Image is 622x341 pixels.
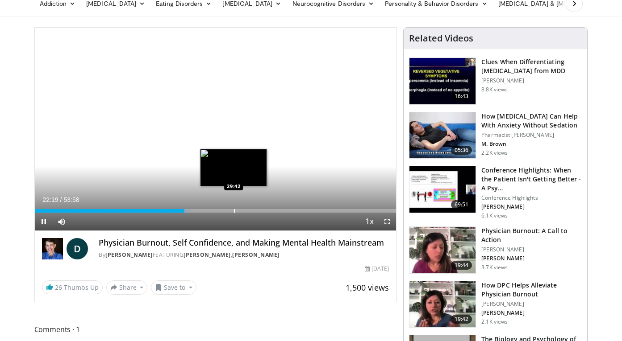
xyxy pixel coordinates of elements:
button: Pause [35,213,53,230]
img: 7bfe4765-2bdb-4a7e-8d24-83e30517bd33.150x105_q85_crop-smart_upscale.jpg [409,112,476,159]
span: 19:42 [451,315,472,324]
div: By FEATURING , [99,251,389,259]
a: 19:42 How DPC Helps Alleviate Physician Burnout [PERSON_NAME] [PERSON_NAME] 2.1K views [409,281,582,328]
span: / [60,196,62,203]
button: Share [106,280,148,295]
span: 53:58 [63,196,79,203]
span: 69:51 [451,200,472,209]
button: Playback Rate [360,213,378,230]
video-js: Video Player [35,28,397,231]
h3: Conference Highlights: When the Patient Isn't Getting Better - A Psy… [481,166,582,193]
p: M. Brown [481,140,582,148]
p: 6.1K views [481,212,508,219]
a: D [67,238,88,259]
a: [PERSON_NAME] [105,251,153,259]
a: [PERSON_NAME] [232,251,280,259]
img: image.jpeg [200,149,267,186]
h3: Clues When Differentiating [MEDICAL_DATA] from MDD [481,58,582,75]
span: 19:44 [451,261,472,270]
h3: How DPC Helps Alleviate Physician Burnout [481,281,582,299]
a: 16:43 Clues When Differentiating [MEDICAL_DATA] from MDD [PERSON_NAME] 8.8K views [409,58,582,105]
span: 16:43 [451,92,472,101]
p: [PERSON_NAME] [481,300,582,308]
h4: Related Videos [409,33,473,44]
p: Pharmacist [PERSON_NAME] [481,131,582,139]
button: Fullscreen [378,213,396,230]
p: [PERSON_NAME] [481,203,582,210]
span: 26 [55,283,62,292]
span: Comments 1 [34,324,397,335]
span: 1,500 views [346,282,389,293]
span: 22:19 [43,196,58,203]
button: Save to [151,280,196,295]
a: 26 Thumbs Up [42,280,103,294]
a: [PERSON_NAME] [184,251,231,259]
div: [DATE] [365,265,389,273]
p: [PERSON_NAME] [481,77,582,84]
p: 2.1K views [481,318,508,325]
img: Dr. Drew Ramsey [42,238,63,259]
span: 05:36 [451,146,472,155]
p: [PERSON_NAME] [481,309,582,316]
p: [PERSON_NAME] [481,246,582,253]
a: 69:51 Conference Highlights: When the Patient Isn't Getting Better - A Psy… Conference Highlights... [409,166,582,219]
img: a6520382-d332-4ed3-9891-ee688fa49237.150x105_q85_crop-smart_upscale.jpg [409,58,476,104]
h4: Physician Burnout, Self Confidence, and Making Mental Health Mainstream [99,238,389,248]
h3: How [MEDICAL_DATA] Can Help With Anxiety Without Sedation [481,112,582,130]
a: 19:44 Physician Burnout: A Call to Action [PERSON_NAME] [PERSON_NAME] 3.7K views [409,226,582,274]
img: 4362ec9e-0993-4580-bfd4-8e18d57e1d49.150x105_q85_crop-smart_upscale.jpg [409,166,476,213]
p: [PERSON_NAME] [481,255,582,262]
h3: Physician Burnout: A Call to Action [481,226,582,244]
div: Progress Bar [35,209,397,213]
p: 3.7K views [481,264,508,271]
button: Mute [53,213,71,230]
img: 8c03ed1f-ed96-42cb-9200-2a88a5e9b9ab.150x105_q85_crop-smart_upscale.jpg [409,281,476,328]
p: Conference Highlights [481,194,582,201]
p: 2.2K views [481,149,508,156]
img: ae962841-479a-4fc3-abd9-1af602e5c29c.150x105_q85_crop-smart_upscale.jpg [409,227,476,273]
p: 8.8K views [481,86,508,93]
a: 05:36 How [MEDICAL_DATA] Can Help With Anxiety Without Sedation Pharmacist [PERSON_NAME] M. Brown... [409,112,582,159]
